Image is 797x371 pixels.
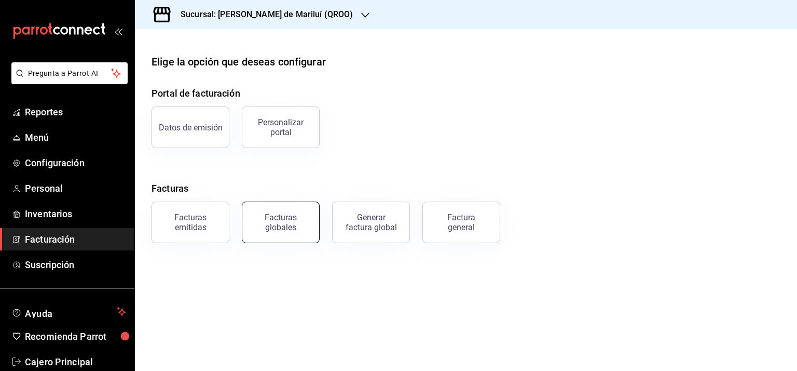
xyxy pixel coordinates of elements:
[11,62,128,84] button: Pregunta a Parrot AI
[25,105,126,119] span: Reportes
[345,213,397,232] div: Generar factura global
[159,123,223,132] div: Datos de emisión
[249,213,313,232] div: Facturas globales
[242,202,320,243] button: Facturas globales
[25,232,126,246] span: Facturación
[7,75,128,86] a: Pregunta a Parrot AI
[435,213,487,232] div: Factura general
[152,202,229,243] button: Facturas emitidas
[25,181,126,195] span: Personal
[332,202,410,243] button: Generar factura global
[152,181,780,195] h4: Facturas
[249,117,313,137] div: Personalizar portal
[25,258,126,272] span: Suscripción
[25,207,126,221] span: Inventarios
[25,355,126,369] span: Cajero Principal
[242,107,320,148] button: Personalizar portal
[422,202,500,243] button: Factura general
[158,213,223,232] div: Facturas emitidas
[152,54,326,70] div: Elige la opción que deseas configurar
[25,130,126,144] span: Menú
[25,306,113,318] span: Ayuda
[25,156,126,170] span: Configuración
[152,107,229,148] button: Datos de emisión
[114,27,122,35] button: open_drawer_menu
[152,86,780,100] h4: Portal de facturación
[172,8,353,21] h3: Sucursal: [PERSON_NAME] de Mariluí (QROO)
[28,68,112,79] span: Pregunta a Parrot AI
[25,329,126,343] span: Recomienda Parrot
